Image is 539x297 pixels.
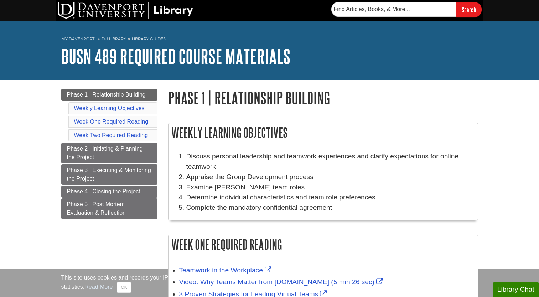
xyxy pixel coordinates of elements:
li: Discuss personal leadership and teamwork experiences and clarify expectations for online teamwork [186,151,474,172]
a: Library Guides [132,36,166,41]
a: BUSN 489 Required Course Materials [61,45,290,67]
a: Phase 3 | Executing & Monitoring the Project [61,164,157,185]
input: Find Articles, Books, & More... [331,2,456,17]
a: Read More [84,284,113,290]
a: Link opens in new window [179,266,273,274]
a: Phase 1 | Relationship Building [61,89,157,101]
h2: Weekly Learning Objectives [169,123,478,142]
a: Phase 4 | Closing the Project [61,186,157,198]
a: DU Library [102,36,126,41]
span: Phase 5 | Post Mortem Evaluation & Reflection [67,201,126,216]
a: My Davenport [61,36,94,42]
form: Searches DU Library's articles, books, and more [331,2,482,17]
p: Complete the mandatory confidential agreement [186,203,474,213]
button: Library Chat [493,282,539,297]
h2: Week One Required Reading [169,235,478,254]
h1: Phase 1 | Relationship Building [168,89,478,107]
div: This site uses cookies and records your IP address for usage statistics. Additionally, we use Goo... [61,273,478,293]
button: Close [117,282,131,293]
span: Phase 1 | Relationship Building [67,92,146,98]
span: Phase 3 | Executing & Monitoring the Project [67,167,151,182]
a: Phase 5 | Post Mortem Evaluation & Reflection [61,198,157,219]
a: Phase 2 | Initiating & Planning the Project [61,143,157,163]
span: Phase 2 | Initiating & Planning the Project [67,146,143,160]
span: Phase 4 | Closing the Project [67,188,140,194]
div: Guide Page Menu [61,89,157,219]
a: Weekly Learning Objectives [74,105,145,111]
li: Appraise the Group Development process [186,172,474,182]
input: Search [456,2,482,17]
nav: breadcrumb [61,34,478,46]
a: Link opens in new window [179,278,385,286]
li: Examine [PERSON_NAME] team roles [186,182,474,193]
a: Week One Required Reading [74,119,149,125]
a: Week Two Required Reading [74,132,148,138]
img: DU Library [58,2,193,19]
li: Determine individual characteristics and team role preferences [186,192,474,203]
